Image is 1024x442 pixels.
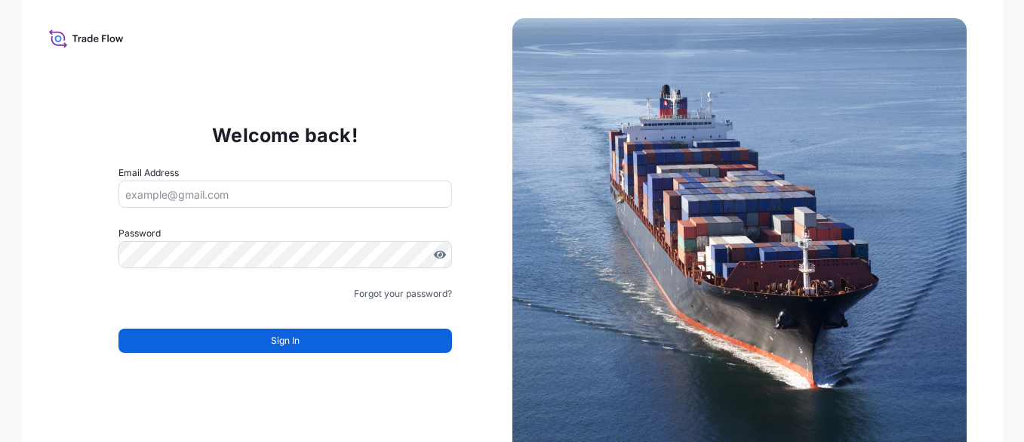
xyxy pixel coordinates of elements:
span: Sign In [271,333,300,348]
p: Welcome back! [212,123,358,147]
input: example@gmail.com [118,181,452,208]
button: Show password [434,249,446,261]
label: Email Address [118,165,179,181]
a: Forgot your password? [354,286,452,301]
label: Password [118,226,452,241]
button: Sign In [118,329,452,353]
